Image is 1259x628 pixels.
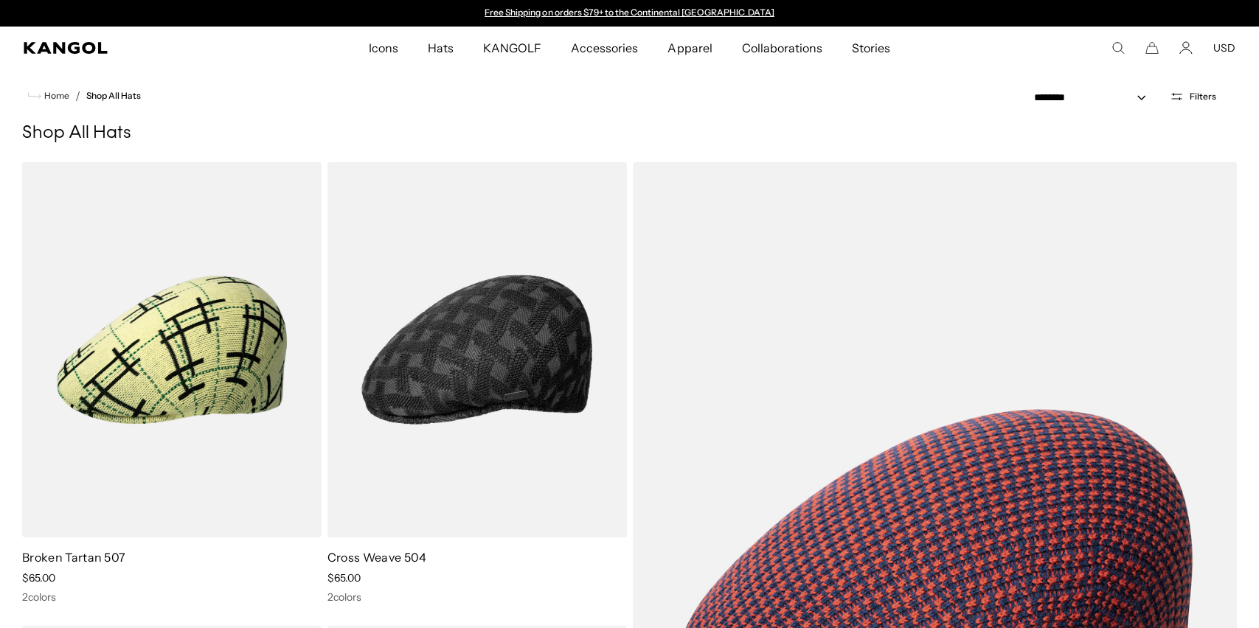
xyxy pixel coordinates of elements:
[369,27,398,69] span: Icons
[22,550,125,565] a: Broken Tartan 507
[1145,41,1159,55] button: Cart
[1161,90,1225,103] button: Open filters
[22,162,322,537] img: Broken Tartan 507
[478,7,782,19] slideshow-component: Announcement bar
[1111,41,1125,55] summary: Search here
[483,27,541,69] span: KANGOLF
[667,27,712,69] span: Apparel
[468,27,556,69] a: KANGOLF
[1028,90,1161,105] select: Sort by: Featured
[327,590,627,604] div: 2 colors
[478,7,782,19] div: 1 of 2
[1190,91,1216,102] span: Filters
[653,27,726,69] a: Apparel
[413,27,468,69] a: Hats
[69,87,80,105] li: /
[22,571,55,585] span: $65.00
[22,590,322,604] div: 2 colors
[837,27,905,69] a: Stories
[428,27,454,69] span: Hats
[327,162,627,537] img: Cross Weave 504
[485,7,774,18] a: Free Shipping on orders $79+ to the Continental [GEOGRAPHIC_DATA]
[571,27,638,69] span: Accessories
[41,91,69,101] span: Home
[1179,41,1193,55] a: Account
[1213,41,1235,55] button: USD
[556,27,653,69] a: Accessories
[327,571,361,585] span: $65.00
[354,27,413,69] a: Icons
[86,91,141,101] a: Shop All Hats
[327,550,427,565] a: Cross Weave 504
[742,27,822,69] span: Collaborations
[22,122,1237,144] h1: Shop All Hats
[28,89,69,102] a: Home
[478,7,782,19] div: Announcement
[24,42,243,54] a: Kangol
[727,27,837,69] a: Collaborations
[852,27,890,69] span: Stories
